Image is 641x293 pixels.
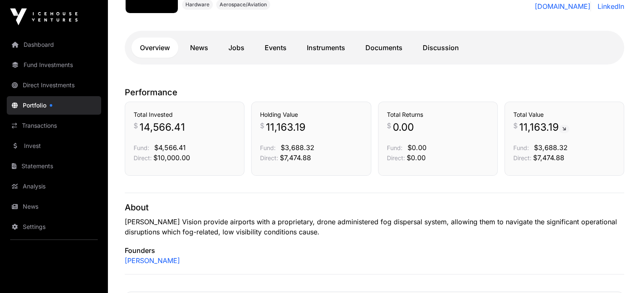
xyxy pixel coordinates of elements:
[407,153,426,162] span: $0.00
[7,157,101,175] a: Statements
[7,76,101,94] a: Direct Investments
[594,1,624,11] a: LinkedIn
[7,116,101,135] a: Transactions
[534,143,568,152] span: $3,688.32
[357,38,411,58] a: Documents
[260,144,276,151] span: Fund:
[599,253,641,293] iframe: Chat Widget
[125,255,180,266] a: [PERSON_NAME]
[393,121,414,134] span: 0.00
[154,143,186,152] span: $4,566.41
[7,197,101,216] a: News
[266,121,306,134] span: 11,163.19
[125,86,624,98] p: Performance
[387,154,405,161] span: Direct:
[298,38,354,58] a: Instruments
[7,137,101,155] a: Invest
[7,218,101,236] a: Settings
[7,177,101,196] a: Analysis
[513,110,615,119] h3: Total Value
[414,38,467,58] a: Discussion
[134,121,138,131] span: $
[131,38,178,58] a: Overview
[387,144,402,151] span: Fund:
[7,35,101,54] a: Dashboard
[256,38,295,58] a: Events
[513,154,531,161] span: Direct:
[134,110,236,119] h3: Total Invested
[280,153,311,162] span: $7,474.88
[153,153,190,162] span: $10,000.00
[7,96,101,115] a: Portfolio
[131,38,617,58] nav: Tabs
[513,144,529,151] span: Fund:
[260,110,362,119] h3: Holding Value
[220,1,267,8] span: Aerospace/Aviation
[10,8,78,25] img: Icehouse Ventures Logo
[260,121,264,131] span: $
[134,154,152,161] span: Direct:
[185,1,209,8] span: Hardware
[533,153,564,162] span: $7,474.88
[408,143,426,152] span: $0.00
[182,38,217,58] a: News
[139,121,185,134] span: 14,566.41
[125,245,624,255] p: Founders
[387,110,489,119] h3: Total Returns
[134,144,149,151] span: Fund:
[535,1,591,11] a: [DOMAIN_NAME]
[125,202,624,213] p: About
[125,217,624,237] p: [PERSON_NAME] Vision provide airports with a proprietary, drone administered fog dispersal system...
[260,154,278,161] span: Direct:
[513,121,518,131] span: $
[281,143,314,152] span: $3,688.32
[387,121,391,131] span: $
[519,121,569,134] span: 11,163.19
[220,38,253,58] a: Jobs
[7,56,101,74] a: Fund Investments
